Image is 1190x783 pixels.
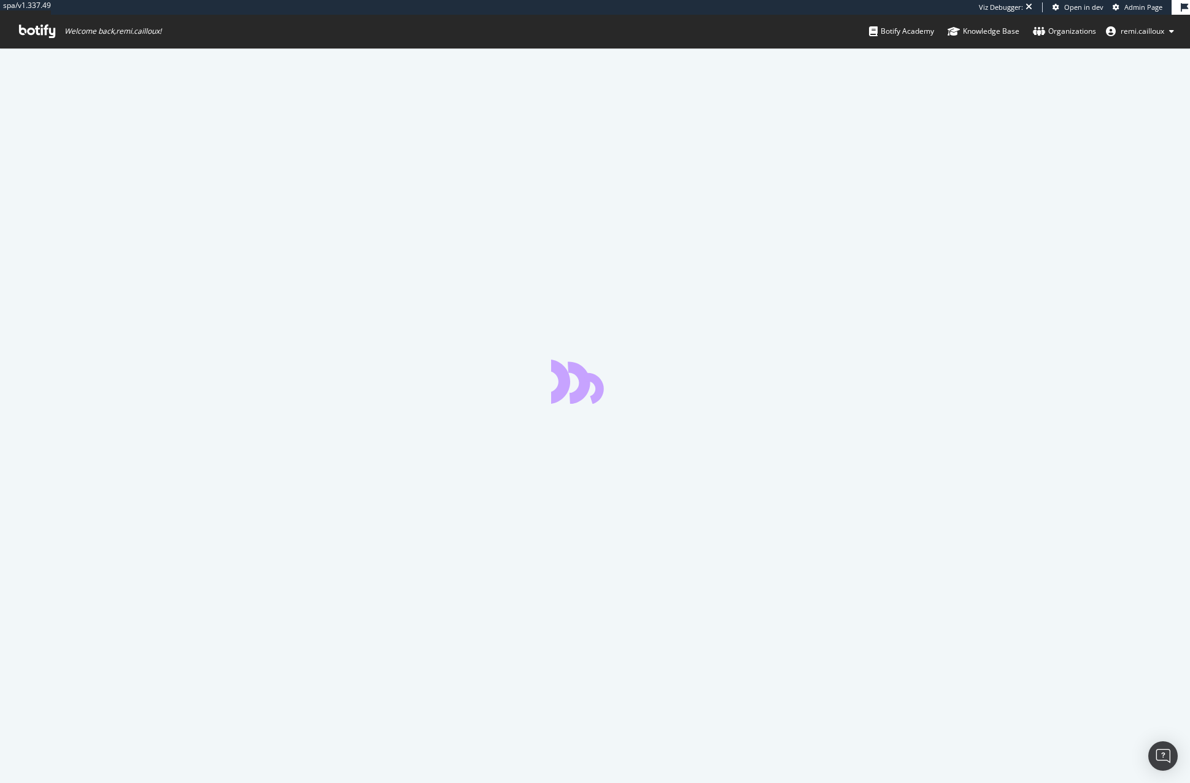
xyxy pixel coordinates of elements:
[64,26,161,36] span: Welcome back, remi.cailloux !
[979,2,1023,12] div: Viz Debugger:
[1053,2,1103,12] a: Open in dev
[1033,15,1096,48] a: Organizations
[1033,25,1096,37] div: Organizations
[1148,741,1178,771] div: Open Intercom Messenger
[869,25,934,37] div: Botify Academy
[1064,2,1103,12] span: Open in dev
[1096,21,1184,41] button: remi.cailloux
[1113,2,1162,12] a: Admin Page
[948,25,1019,37] div: Knowledge Base
[1124,2,1162,12] span: Admin Page
[1121,26,1164,36] span: remi.cailloux
[948,15,1019,48] a: Knowledge Base
[869,15,934,48] a: Botify Academy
